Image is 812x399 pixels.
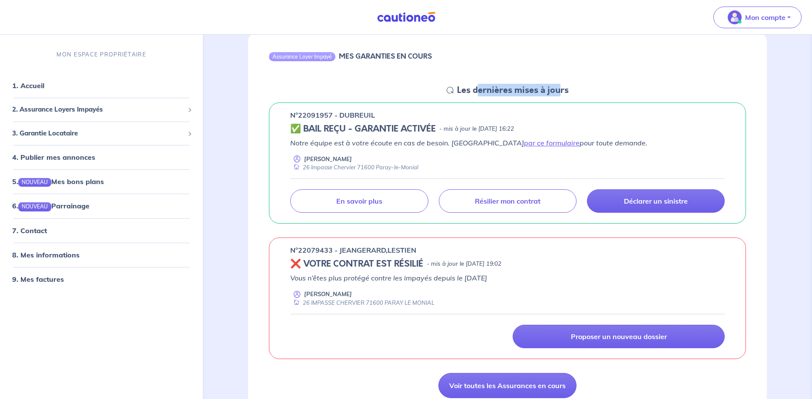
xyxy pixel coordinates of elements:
[728,10,742,24] img: illu_account_valid_menu.svg
[12,226,47,234] a: 7. Contact
[475,197,540,205] p: Résilier mon contrat
[3,246,199,263] div: 8. Mes informations
[290,110,375,120] p: n°22091957 - DUBREUIL
[339,52,432,60] h6: MES GARANTIES EN COURS
[12,105,184,115] span: 2. Assurance Loyers Impayés
[290,138,725,148] p: Notre équipe est à votre écoute en cas de besoin. [GEOGRAPHIC_DATA] pour toute demande.
[290,273,725,283] p: Vous n’êtes plus protégé contre les impayés depuis le [DATE]
[290,189,428,213] a: En savoir plus
[290,163,418,171] div: 26 Impasse Chervier 71600 Paray-le-Monial
[587,189,725,213] a: Déclarer un sinistre
[12,177,104,186] a: 5.NOUVEAUMes bons plans
[427,260,501,268] p: - mis à jour le [DATE] 19:02
[12,201,89,210] a: 6.NOUVEAUParrainage
[438,373,577,398] a: Voir toutes les Assurances en cours
[513,325,725,348] a: Proposer un nouveau dossier
[3,101,199,118] div: 2. Assurance Loyers Impayés
[12,250,80,259] a: 8. Mes informations
[745,12,785,23] p: Mon compte
[571,332,667,341] p: Proposer un nouveau dossier
[3,173,199,190] div: 5.NOUVEAUMes bons plans
[3,221,199,239] div: 7. Contact
[269,52,335,61] div: Assurance Loyer Impayé
[3,197,199,214] div: 6.NOUVEAUParrainage
[457,85,569,96] h5: Les dernières mises à jours
[713,7,802,28] button: illu_account_valid_menu.svgMon compte
[3,148,199,166] div: 4. Publier mes annonces
[524,138,580,147] a: par ce formulaire
[3,270,199,287] div: 9. Mes factures
[304,290,352,298] p: [PERSON_NAME]
[374,12,439,23] img: Cautioneo
[439,125,514,133] p: - mis à jour le [DATE] 16:22
[624,197,688,205] p: Déclarer un sinistre
[336,197,382,205] p: En savoir plus
[290,259,423,269] h5: ❌ VOTRE CONTRAT EST RÉSILIÉ
[304,155,352,163] p: [PERSON_NAME]
[12,153,95,162] a: 4. Publier mes annonces
[290,299,434,307] div: 26 IMPASSE CHERVIER 71600 PARAY LE MONIAL
[439,189,577,213] a: Résilier mon contrat
[290,124,725,134] div: state: CONTRACT-VALIDATED, Context: ,MAYBE-CERTIFICATE,,LESSOR-DOCUMENTS,IS-ODEALIM
[3,77,199,94] div: 1. Accueil
[56,50,146,59] p: MON ESPACE PROPRIÉTAIRE
[12,274,64,283] a: 9. Mes factures
[290,124,436,134] h5: ✅ BAIL REÇU - GARANTIE ACTIVÉE
[290,259,725,269] div: state: REVOKED, Context: ,MAYBE-CERTIFICATE,,LESSOR-DOCUMENTS,IS-ODEALIM
[3,125,199,142] div: 3. Garantie Locataire
[12,129,184,138] span: 3. Garantie Locataire
[290,245,416,255] p: n°22079433 - JEANGERARD,LESTIEN
[12,81,44,90] a: 1. Accueil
